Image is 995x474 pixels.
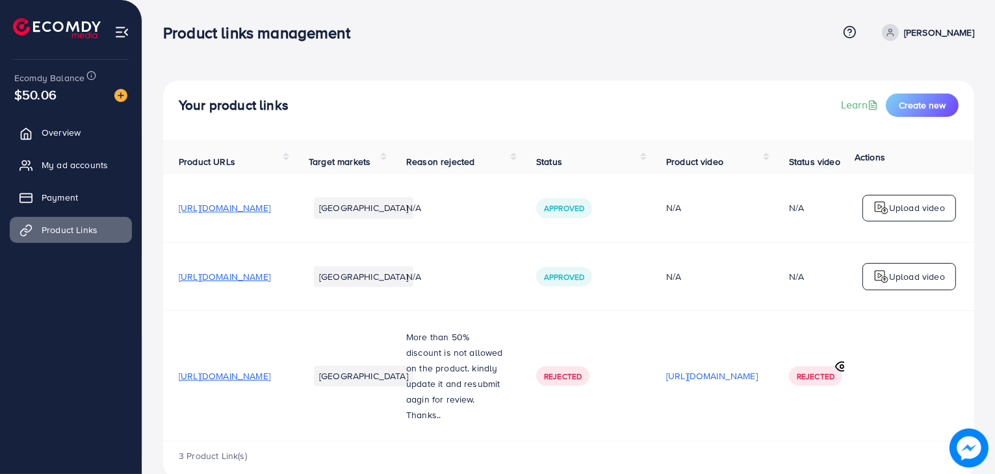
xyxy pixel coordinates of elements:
[544,271,584,282] span: Approved
[789,270,804,283] div: N/A
[179,270,270,283] span: [URL][DOMAIN_NAME]
[314,366,413,386] li: [GEOGRAPHIC_DATA]
[406,155,474,168] span: Reason rejected
[406,201,421,214] span: N/A
[873,269,889,284] img: logo
[855,151,885,164] span: Actions
[877,24,974,41] a: [PERSON_NAME]
[950,429,989,468] img: image
[666,155,723,168] span: Product video
[789,201,804,214] div: N/A
[789,155,840,168] span: Status video
[13,18,101,38] img: logo
[406,407,505,423] p: Thanks..
[10,152,132,178] a: My ad accounts
[314,266,413,287] li: [GEOGRAPHIC_DATA]
[406,270,421,283] span: N/A
[163,23,361,42] h3: Product links management
[42,158,108,171] span: My ad accounts
[179,155,235,168] span: Product URLs
[42,126,81,139] span: Overview
[889,200,945,216] p: Upload video
[114,89,127,102] img: image
[10,184,132,210] a: Payment
[841,97,881,112] a: Learn
[873,200,889,216] img: logo
[899,99,946,112] span: Create new
[889,269,945,284] p: Upload video
[42,191,78,204] span: Payment
[14,71,84,84] span: Ecomdy Balance
[544,371,582,382] span: Rejected
[544,203,584,214] span: Approved
[309,155,370,168] span: Target markets
[904,25,974,40] p: [PERSON_NAME]
[14,85,57,104] span: $50.06
[666,201,758,214] div: N/A
[10,217,132,243] a: Product Links
[666,270,758,283] div: N/A
[42,223,97,236] span: Product Links
[114,25,129,40] img: menu
[406,329,505,407] p: More than 50% discount is not allowed on the product. kindly update it and resubmit aagin for rev...
[179,97,289,114] h4: Your product links
[536,155,562,168] span: Status
[179,369,270,382] span: [URL][DOMAIN_NAME]
[10,119,132,145] a: Overview
[797,371,834,382] span: Rejected
[179,449,247,462] span: 3 Product Link(s)
[314,197,413,218] li: [GEOGRAPHIC_DATA]
[666,368,758,384] p: [URL][DOMAIN_NAME]
[886,94,959,117] button: Create new
[179,201,270,214] span: [URL][DOMAIN_NAME]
